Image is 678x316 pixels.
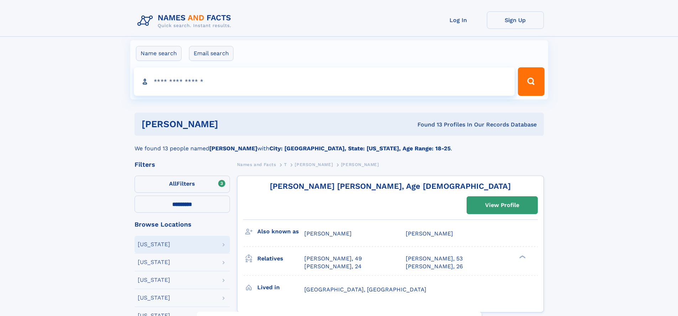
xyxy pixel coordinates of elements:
[304,230,352,237] span: [PERSON_NAME]
[135,136,544,153] div: We found 13 people named with .
[135,176,230,193] label: Filters
[138,242,170,247] div: [US_STATE]
[209,145,257,152] b: [PERSON_NAME]
[406,255,463,263] a: [PERSON_NAME], 53
[284,160,287,169] a: T
[257,226,304,238] h3: Also known as
[169,180,177,187] span: All
[295,160,333,169] a: [PERSON_NAME]
[237,160,276,169] a: Names and Facts
[135,161,230,168] div: Filters
[138,277,170,283] div: [US_STATE]
[318,121,537,129] div: Found 13 Profiles In Our Records Database
[304,263,362,270] a: [PERSON_NAME], 24
[341,162,379,167] span: [PERSON_NAME]
[138,295,170,301] div: [US_STATE]
[487,11,544,29] a: Sign Up
[406,230,453,237] span: [PERSON_NAME]
[138,259,170,265] div: [US_STATE]
[406,263,463,270] a: [PERSON_NAME], 26
[270,182,511,191] a: [PERSON_NAME] [PERSON_NAME], Age [DEMOGRAPHIC_DATA]
[136,46,182,61] label: Name search
[257,281,304,294] h3: Lived in
[257,253,304,265] h3: Relatives
[304,286,426,293] span: [GEOGRAPHIC_DATA], [GEOGRAPHIC_DATA]
[142,120,318,129] h1: [PERSON_NAME]
[485,197,519,213] div: View Profile
[304,255,362,263] a: [PERSON_NAME], 49
[295,162,333,167] span: [PERSON_NAME]
[284,162,287,167] span: T
[269,145,451,152] b: City: [GEOGRAPHIC_DATA], State: [US_STATE], Age Range: 18-25
[517,254,526,259] div: ❯
[467,197,537,214] a: View Profile
[134,67,515,96] input: search input
[135,221,230,228] div: Browse Locations
[135,11,237,31] img: Logo Names and Facts
[430,11,487,29] a: Log In
[189,46,233,61] label: Email search
[518,67,544,96] button: Search Button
